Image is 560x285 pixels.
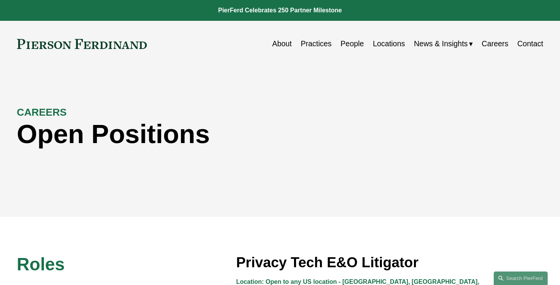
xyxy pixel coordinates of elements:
a: People [341,36,364,51]
a: About [272,36,292,51]
span: Roles [17,255,65,274]
h1: Open Positions [17,119,412,149]
a: folder dropdown [414,36,473,51]
a: Search this site [494,272,548,285]
a: Practices [301,36,331,51]
strong: CAREERS [17,106,67,118]
h3: Privacy Tech E&O Litigator [236,254,543,272]
a: Careers [482,36,508,51]
span: News & Insights [414,37,468,51]
a: Contact [517,36,543,51]
a: Locations [373,36,405,51]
